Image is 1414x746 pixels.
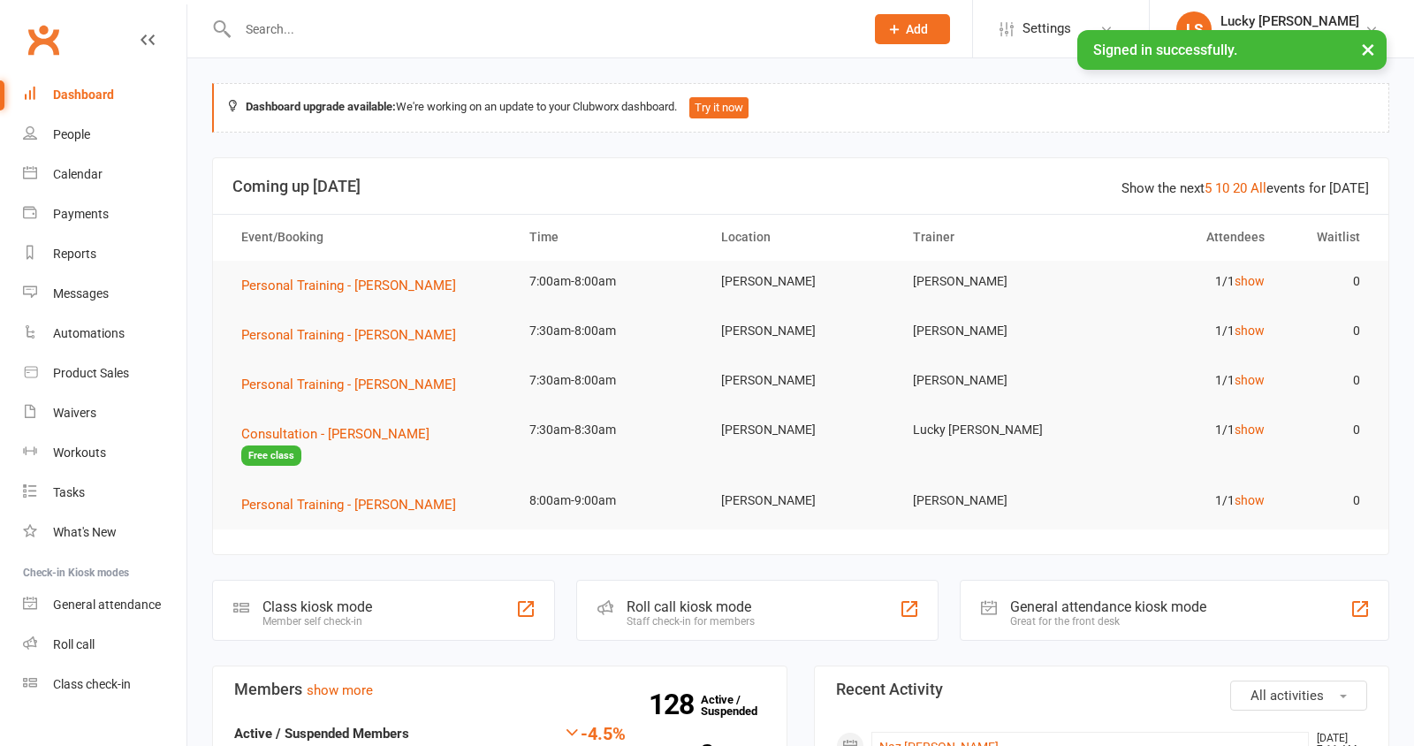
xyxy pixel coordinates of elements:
div: General attendance kiosk mode [1010,598,1206,615]
a: show [1235,274,1265,288]
span: Free class [241,445,301,466]
div: Automations [53,326,125,340]
a: What's New [23,513,186,552]
a: Automations [23,314,186,354]
strong: Active / Suspended Members [234,726,409,742]
td: 1/1 [1089,261,1281,302]
div: Product Sales [53,366,129,380]
span: Personal Training - [PERSON_NAME] [241,497,456,513]
a: General attendance kiosk mode [23,585,186,625]
div: Waivers [53,406,96,420]
td: 1/1 [1089,310,1281,352]
td: 7:00am-8:00am [513,261,705,302]
td: 0 [1281,261,1377,302]
td: 7:30am-8:00am [513,360,705,401]
button: Personal Training - [PERSON_NAME] [241,374,468,395]
span: All activities [1251,688,1324,704]
div: Great for the front desk [1010,615,1206,628]
a: show [1235,373,1265,387]
input: Search... [232,17,852,42]
span: Personal Training - [PERSON_NAME] [241,327,456,343]
a: Workouts [23,433,186,473]
button: Personal Training - [PERSON_NAME] [241,275,468,296]
button: All activities [1230,681,1367,711]
a: Clubworx [21,18,65,62]
div: Member self check-in [262,615,372,628]
span: Settings [1022,9,1071,49]
td: [PERSON_NAME] [897,480,1089,521]
td: 8:00am-9:00am [513,480,705,521]
div: Class check-in [53,677,131,691]
a: 10 [1215,180,1229,196]
div: We're working on an update to your Clubworx dashboard. [212,83,1389,133]
th: Waitlist [1281,215,1377,260]
h3: Members [234,681,765,698]
div: Lucky [PERSON_NAME] [1220,13,1359,29]
div: Tasks [53,485,85,499]
td: 0 [1281,409,1377,451]
div: Roll call kiosk mode [627,598,755,615]
a: All [1251,180,1266,196]
a: Product Sales [23,354,186,393]
td: 0 [1281,360,1377,401]
td: Lucky [PERSON_NAME] [897,409,1089,451]
button: Personal Training - [PERSON_NAME] [241,324,468,346]
div: Bodyline Fitness [1220,29,1359,45]
div: What's New [53,525,117,539]
a: show [1235,422,1265,437]
button: Try it now [689,97,749,118]
th: Location [705,215,897,260]
div: Calendar [53,167,103,181]
div: People [53,127,90,141]
td: [PERSON_NAME] [705,480,897,521]
div: Staff check-in for members [627,615,755,628]
a: show [1235,324,1265,338]
div: Payments [53,207,109,221]
td: 1/1 [1089,360,1281,401]
th: Trainer [897,215,1089,260]
td: [PERSON_NAME] [897,310,1089,352]
td: 1/1 [1089,480,1281,521]
div: Dashboard [53,88,114,102]
th: Attendees [1089,215,1281,260]
td: [PERSON_NAME] [705,310,897,352]
a: Waivers [23,393,186,433]
td: [PERSON_NAME] [705,409,897,451]
a: Messages [23,274,186,314]
span: Signed in successfully. [1093,42,1237,58]
a: 20 [1233,180,1247,196]
a: show more [307,682,373,698]
a: 128Active / Suspended [701,681,779,730]
div: Reports [53,247,96,261]
div: Roll call [53,637,95,651]
a: People [23,115,186,155]
span: Personal Training - [PERSON_NAME] [241,278,456,293]
div: Messages [53,286,109,301]
a: 5 [1205,180,1212,196]
span: Add [906,22,928,36]
h3: Recent Activity [836,681,1367,698]
h3: Coming up [DATE] [232,178,1369,195]
div: Workouts [53,445,106,460]
td: 7:30am-8:00am [513,310,705,352]
th: Time [513,215,705,260]
td: 7:30am-8:30am [513,409,705,451]
a: Tasks [23,473,186,513]
button: Add [875,14,950,44]
td: 0 [1281,310,1377,352]
td: 0 [1281,480,1377,521]
td: [PERSON_NAME] [705,360,897,401]
a: Payments [23,194,186,234]
strong: 128 [649,691,701,718]
button: Consultation - [PERSON_NAME]Free class [241,423,498,467]
a: show [1235,493,1265,507]
th: Event/Booking [225,215,513,260]
div: -4.5% [560,723,626,742]
a: Dashboard [23,75,186,115]
a: Reports [23,234,186,274]
a: Class kiosk mode [23,665,186,704]
a: Calendar [23,155,186,194]
button: Personal Training - [PERSON_NAME] [241,494,468,515]
div: Class kiosk mode [262,598,372,615]
span: Consultation - [PERSON_NAME] [241,426,430,442]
